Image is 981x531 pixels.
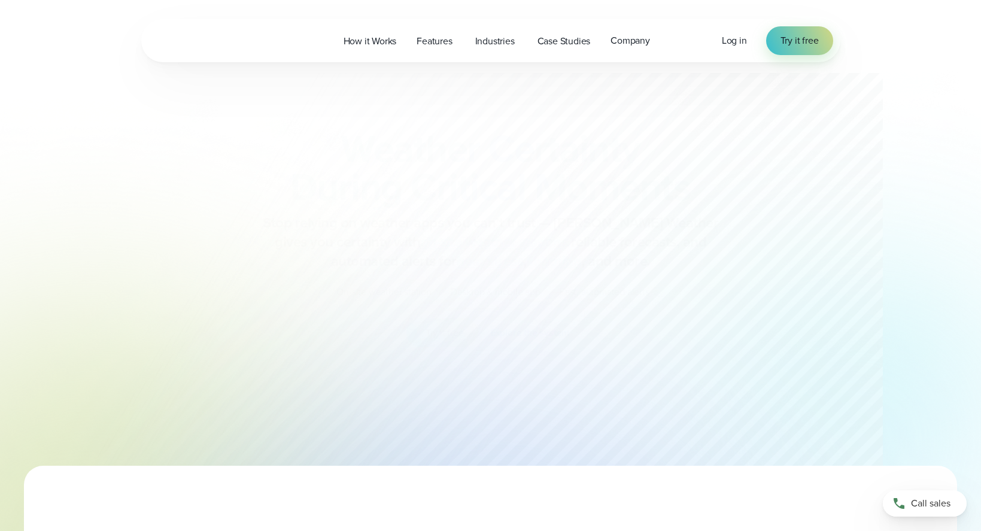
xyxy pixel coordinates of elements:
span: Call sales [911,496,950,511]
a: Call sales [883,490,967,517]
span: Try it free [780,34,819,48]
span: Log in [722,34,747,47]
a: Case Studies [527,29,601,53]
a: Log in [722,34,747,48]
span: How it Works [344,34,397,48]
span: Case Studies [537,34,591,48]
a: Try it free [766,26,833,55]
span: Features [417,34,452,48]
span: Company [611,34,650,48]
a: How it Works [333,29,407,53]
span: Industries [475,34,515,48]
